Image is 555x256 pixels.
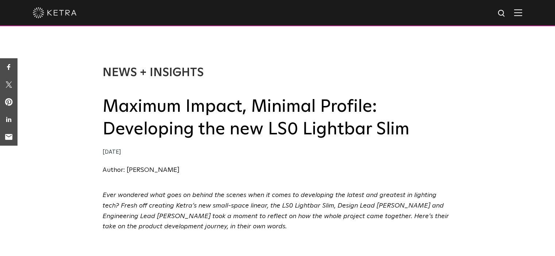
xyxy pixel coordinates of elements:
[103,147,453,158] div: [DATE]
[103,67,204,79] a: News + Insights
[514,9,522,16] img: Hamburger%20Nav.svg
[103,95,453,141] h2: Maximum Impact, Minimal Profile: Developing the new LS0 Lightbar Slim
[497,9,506,18] img: search icon
[103,192,449,230] span: Ever wondered what goes on behind the scenes when it comes to developing the latest and greatest ...
[33,7,77,18] img: ketra-logo-2019-white
[103,167,180,173] a: Author: [PERSON_NAME]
